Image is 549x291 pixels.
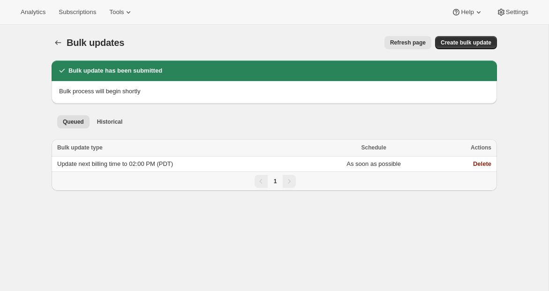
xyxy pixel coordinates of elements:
span: Subscriptions [59,8,96,16]
span: Schedule [361,144,386,151]
button: Subscriptions [53,6,102,19]
button: Settings [491,6,534,19]
span: Create bulk update [441,39,491,46]
span: Settings [506,8,528,16]
span: Analytics [21,8,45,16]
button: Tools [104,6,139,19]
span: Bulk updates [67,37,124,48]
span: Queued [63,118,84,126]
span: Bulk update type [57,144,103,151]
p: Bulk process will begin shortly [59,87,489,96]
button: Delete [473,160,491,167]
nav: Pagination [52,172,497,191]
button: Help [446,6,489,19]
span: Tools [109,8,124,16]
span: Refresh page [390,39,426,46]
td: As soon as possible [311,157,436,172]
span: Historical [97,118,123,126]
button: Bulk updates [52,36,65,49]
h2: Bulk update has been submitted [68,66,162,75]
button: Create bulk update [435,36,497,49]
button: Refresh page [384,36,431,49]
span: Actions [471,144,491,151]
span: Update next billing time to 02:00 PM (PDT) [57,160,173,167]
span: Help [461,8,474,16]
span: 1 [274,178,277,185]
button: Analytics [15,6,51,19]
